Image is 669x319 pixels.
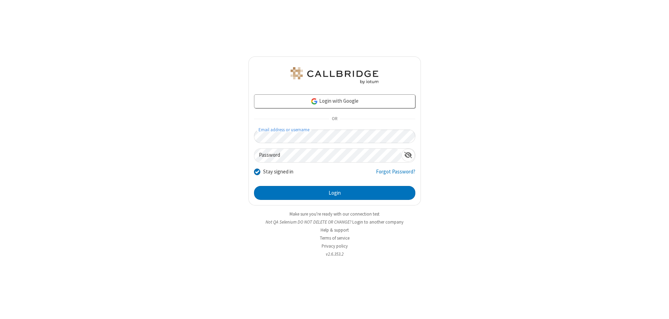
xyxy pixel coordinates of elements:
label: Stay signed in [263,168,293,176]
div: Show password [401,149,415,162]
a: Help & support [321,227,349,233]
input: Email address or username [254,130,415,143]
span: OR [329,114,340,124]
li: v2.6.353.2 [248,251,421,257]
img: QA Selenium DO NOT DELETE OR CHANGE [289,67,380,84]
a: Terms of service [320,235,349,241]
a: Make sure you're ready with our connection test [290,211,379,217]
li: Not QA Selenium DO NOT DELETE OR CHANGE? [248,219,421,225]
img: google-icon.png [310,98,318,105]
a: Forgot Password? [376,168,415,181]
a: Login with Google [254,94,415,108]
input: Password [254,149,401,162]
button: Login [254,186,415,200]
button: Login to another company [352,219,403,225]
a: Privacy policy [322,243,348,249]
